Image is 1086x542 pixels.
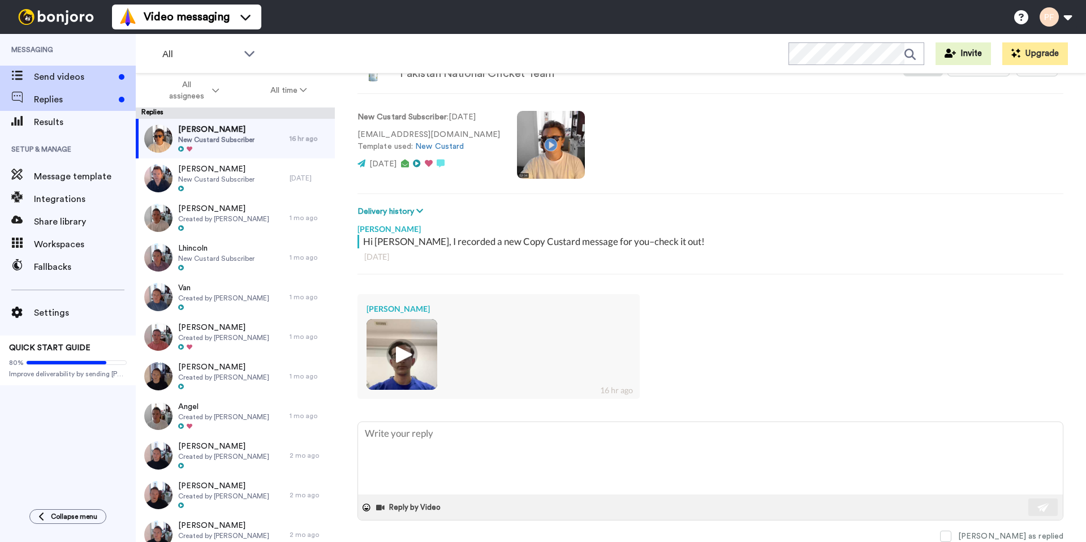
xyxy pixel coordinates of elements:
[136,119,335,158] a: [PERSON_NAME]New Custard Subscriber16 hr ago
[363,235,1061,248] div: Hi [PERSON_NAME], I recorded a new Copy Custard message for you–check it out!
[178,531,269,540] span: Created by [PERSON_NAME]
[34,192,136,206] span: Integrations
[178,164,255,175] span: [PERSON_NAME]
[51,512,97,521] span: Collapse menu
[144,402,173,430] img: 4f3a0fdd-74a2-4961-9c58-25f43784a7ba-thumb.jpg
[178,441,269,452] span: [PERSON_NAME]
[178,492,269,501] span: Created by [PERSON_NAME]
[34,93,114,106] span: Replies
[136,475,335,515] a: [PERSON_NAME]Created by [PERSON_NAME]2 mo ago
[178,520,269,531] span: [PERSON_NAME]
[178,452,269,461] span: Created by [PERSON_NAME]
[29,509,106,524] button: Collapse menu
[144,204,173,232] img: c1e59b19-d8a3-4e5e-9110-990ae7735ef5-thumb.jpg
[9,358,24,367] span: 80%
[290,411,329,420] div: 1 mo ago
[144,124,173,153] img: e5fd42c2-a295-4a11-9b69-0f226acb2c0d-thumb.jpg
[178,214,269,223] span: Created by [PERSON_NAME]
[136,158,335,198] a: [PERSON_NAME]New Custard Subscriber[DATE]
[136,396,335,436] a: AngelCreated by [PERSON_NAME]1 mo ago
[936,42,991,65] button: Invite
[357,129,500,153] p: [EMAIL_ADDRESS][DOMAIN_NAME] Template used:
[136,238,335,277] a: LhincolnNew Custard Subscriber1 mo ago
[178,175,255,184] span: New Custard Subscriber
[178,373,269,382] span: Created by [PERSON_NAME]
[178,282,269,294] span: Van
[144,322,173,351] img: cc1c67d7-5b00-4ffa-a138-c1ea31709a28-thumb.jpg
[162,48,238,61] span: All
[357,205,426,218] button: Delivery history
[178,322,269,333] span: [PERSON_NAME]
[136,107,335,119] div: Replies
[245,80,333,101] button: All time
[178,480,269,492] span: [PERSON_NAME]
[357,111,500,123] p: : [DATE]
[34,238,136,251] span: Workspaces
[14,9,98,25] img: bj-logo-header-white.svg
[369,160,397,168] span: [DATE]
[138,75,245,106] button: All assignees
[386,339,417,370] img: ic_play_thick.png
[136,198,335,238] a: [PERSON_NAME]Created by [PERSON_NAME]1 mo ago
[164,79,210,102] span: All assignees
[290,491,329,500] div: 2 mo ago
[34,215,136,229] span: Share library
[400,67,554,80] div: Pakistan National Cricket Team
[600,385,633,396] div: 16 hr ago
[136,436,335,475] a: [PERSON_NAME]Created by [PERSON_NAME]2 mo ago
[178,124,255,135] span: [PERSON_NAME]
[290,213,329,222] div: 1 mo ago
[34,70,114,84] span: Send videos
[178,294,269,303] span: Created by [PERSON_NAME]
[290,372,329,381] div: 1 mo ago
[367,303,631,315] div: [PERSON_NAME]
[144,9,230,25] span: Video messaging
[144,362,173,390] img: 01c85155-5efe-45c0-b9cc-5f6e90508961-thumb.jpg
[136,317,335,356] a: [PERSON_NAME]Created by [PERSON_NAME]1 mo ago
[9,344,90,352] span: QUICK START GUIDE
[290,292,329,302] div: 1 mo ago
[34,170,136,183] span: Message template
[290,253,329,262] div: 1 mo ago
[357,113,447,121] strong: New Custard Subscriber
[290,134,329,143] div: 16 hr ago
[144,441,173,470] img: 823645f4-af6a-4363-b71b-7b9c94c69305-thumb.jpg
[178,135,255,144] span: New Custard Subscriber
[136,277,335,317] a: VanCreated by [PERSON_NAME]1 mo ago
[178,362,269,373] span: [PERSON_NAME]
[367,319,437,390] img: 03b0af64-b097-4bca-b0fd-873660aaeba7-thumb.jpg
[144,243,173,272] img: ef51ad20-06c9-4c53-beb3-d725d8f84d8d-thumb.jpg
[290,451,329,460] div: 2 mo ago
[119,8,137,26] img: vm-color.svg
[178,412,269,421] span: Created by [PERSON_NAME]
[290,530,329,539] div: 2 mo ago
[34,306,136,320] span: Settings
[34,260,136,274] span: Fallbacks
[1002,42,1068,65] button: Upgrade
[178,401,269,412] span: Angel
[144,164,173,192] img: 4174181b-b7e0-4d52-b746-c8d0df1294ce-thumb.jpg
[290,332,329,341] div: 1 mo ago
[144,481,173,509] img: 3e4a9dd2-8e8e-45ca-824f-f3c268cba67d-thumb.jpg
[34,115,136,129] span: Results
[144,283,173,311] img: 04534fe3-132e-4cf5-91a1-0a076d360f63-thumb.jpg
[290,174,329,183] div: [DATE]
[136,356,335,396] a: [PERSON_NAME]Created by [PERSON_NAME]1 mo ago
[178,254,255,263] span: New Custard Subscriber
[415,143,464,150] a: New Custard
[364,251,1057,263] div: [DATE]
[958,531,1063,542] div: [PERSON_NAME] as replied
[1037,503,1050,512] img: send-white.svg
[375,499,444,516] button: Reply by Video
[178,243,255,254] span: Lhincoln
[357,218,1063,235] div: [PERSON_NAME]
[9,369,127,378] span: Improve deliverability by sending [PERSON_NAME]’s from your own email
[178,333,269,342] span: Created by [PERSON_NAME]
[178,203,269,214] span: [PERSON_NAME]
